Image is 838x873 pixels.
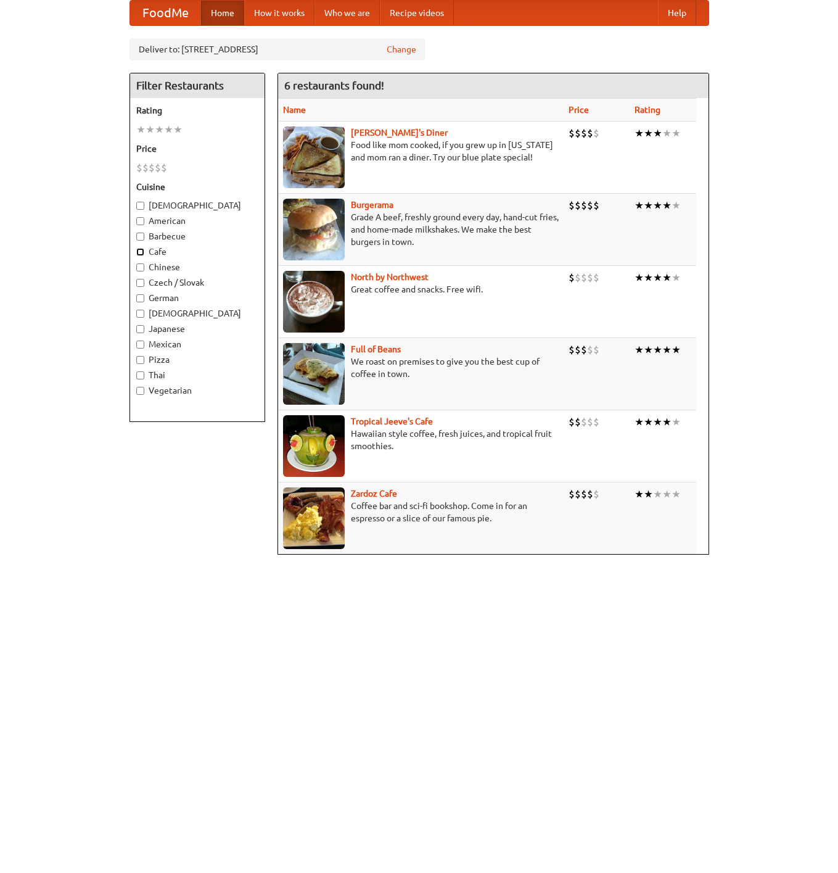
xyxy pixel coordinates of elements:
[149,161,155,175] li: $
[314,1,380,25] a: Who we are
[283,199,345,260] img: burgerama.jpg
[136,263,144,271] input: Chinese
[569,271,575,284] li: $
[672,199,681,212] li: ★
[283,428,559,452] p: Hawaiian style coffee, fresh juices, and tropical fruit smoothies.
[672,487,681,501] li: ★
[351,272,429,282] b: North by Northwest
[581,199,587,212] li: $
[136,338,258,350] label: Mexican
[129,38,425,60] div: Deliver to: [STREET_ADDRESS]
[283,271,345,333] img: north.jpg
[244,1,314,25] a: How it works
[351,200,393,210] a: Burgerama
[593,126,599,140] li: $
[351,416,433,426] a: Tropical Jeeve's Cafe
[593,199,599,212] li: $
[136,323,258,335] label: Japanese
[136,199,258,212] label: [DEMOGRAPHIC_DATA]
[283,415,345,477] img: jeeves.jpg
[130,1,201,25] a: FoodMe
[201,1,244,25] a: Home
[136,215,258,227] label: American
[575,271,581,284] li: $
[662,415,672,429] li: ★
[644,487,653,501] li: ★
[284,80,384,91] ng-pluralize: 6 restaurants found!
[136,123,146,136] li: ★
[387,43,416,56] a: Change
[653,343,662,357] li: ★
[635,415,644,429] li: ★
[136,369,258,381] label: Thai
[569,199,575,212] li: $
[351,489,397,499] b: Zardoz Cafe
[644,415,653,429] li: ★
[283,500,559,524] p: Coffee bar and sci-fi bookshop. Come in for an espresso or a slice of our famous pie.
[662,271,672,284] li: ★
[575,126,581,140] li: $
[136,217,144,225] input: American
[593,343,599,357] li: $
[644,126,653,140] li: ★
[136,161,142,175] li: $
[575,199,581,212] li: $
[136,181,258,193] h5: Cuisine
[136,354,258,366] label: Pizza
[672,415,681,429] li: ★
[283,126,345,188] img: sallys.jpg
[283,105,306,115] a: Name
[575,343,581,357] li: $
[136,310,144,318] input: [DEMOGRAPHIC_DATA]
[136,261,258,273] label: Chinese
[380,1,454,25] a: Recipe videos
[587,271,593,284] li: $
[672,271,681,284] li: ★
[136,246,258,258] label: Cafe
[283,283,559,296] p: Great coffee and snacks. Free wifi.
[672,343,681,357] li: ★
[635,271,644,284] li: ★
[136,279,144,287] input: Czech / Slovak
[136,341,144,349] input: Mexican
[136,233,144,241] input: Barbecue
[136,104,258,117] h5: Rating
[593,415,599,429] li: $
[569,415,575,429] li: $
[662,343,672,357] li: ★
[662,126,672,140] li: ★
[283,139,559,163] p: Food like mom cooked, if you grew up in [US_STATE] and mom ran a diner. Try our blue plate special!
[581,487,587,501] li: $
[283,355,559,380] p: We roast on premises to give you the best cup of coffee in town.
[283,211,559,248] p: Grade A beef, freshly ground every day, hand-cut fries, and home-made milkshakes. We make the bes...
[581,271,587,284] li: $
[587,343,593,357] li: $
[593,271,599,284] li: $
[635,126,644,140] li: ★
[653,487,662,501] li: ★
[569,105,589,115] a: Price
[644,271,653,284] li: ★
[575,415,581,429] li: $
[653,271,662,284] li: ★
[635,487,644,501] li: ★
[136,230,258,242] label: Barbecue
[161,161,167,175] li: $
[142,161,149,175] li: $
[653,415,662,429] li: ★
[136,371,144,379] input: Thai
[653,126,662,140] li: ★
[164,123,173,136] li: ★
[587,415,593,429] li: $
[136,143,258,155] h5: Price
[146,123,155,136] li: ★
[136,307,258,320] label: [DEMOGRAPHIC_DATA]
[581,343,587,357] li: $
[173,123,183,136] li: ★
[136,384,258,397] label: Vegetarian
[658,1,696,25] a: Help
[351,128,448,138] a: [PERSON_NAME]'s Diner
